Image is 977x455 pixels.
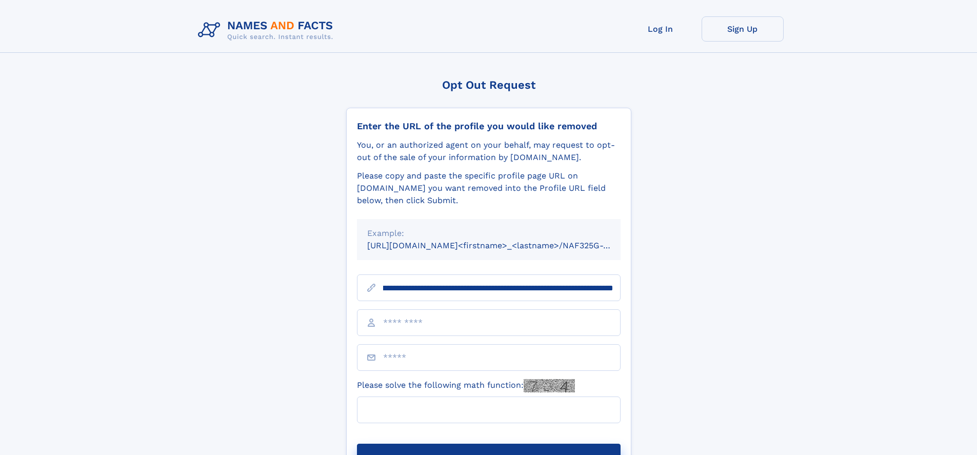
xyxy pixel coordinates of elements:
[357,121,621,132] div: Enter the URL of the profile you would like removed
[367,227,610,240] div: Example:
[357,170,621,207] div: Please copy and paste the specific profile page URL on [DOMAIN_NAME] you want removed into the Pr...
[702,16,784,42] a: Sign Up
[620,16,702,42] a: Log In
[357,139,621,164] div: You, or an authorized agent on your behalf, may request to opt-out of the sale of your informatio...
[367,241,640,250] small: [URL][DOMAIN_NAME]<firstname>_<lastname>/NAF325G-xxxxxxxx
[346,78,631,91] div: Opt Out Request
[194,16,342,44] img: Logo Names and Facts
[357,379,575,392] label: Please solve the following math function:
